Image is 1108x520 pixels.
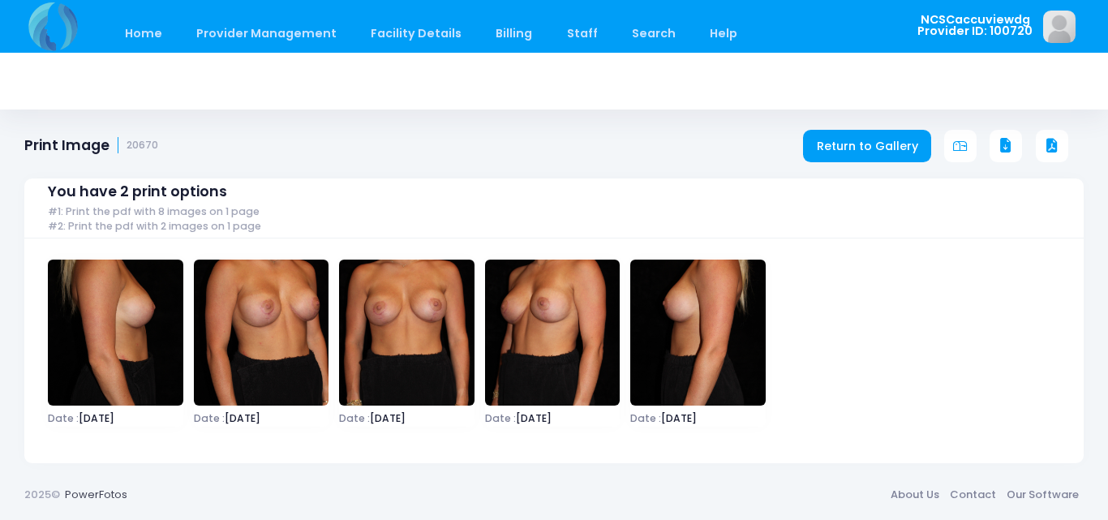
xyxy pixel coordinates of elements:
[339,260,474,406] img: image
[109,15,178,53] a: Home
[24,137,158,154] h1: Print Image
[48,206,260,218] span: #1: Print the pdf with 8 images on 1 page
[65,487,127,502] a: PowerFotos
[630,260,765,406] img: image
[480,15,548,53] a: Billing
[616,15,691,53] a: Search
[355,15,478,53] a: Facility Details
[194,411,225,425] span: Date :
[485,411,516,425] span: Date :
[485,414,620,423] span: [DATE]
[24,487,60,502] span: 2025©
[917,14,1033,37] span: NCSCaccuviewdg Provider ID: 100720
[48,260,183,406] img: image
[180,15,352,53] a: Provider Management
[1001,480,1084,509] a: Our Software
[630,411,661,425] span: Date :
[630,414,765,423] span: [DATE]
[48,411,79,425] span: Date :
[48,221,261,233] span: #2: Print the pdf with 2 images on 1 page
[694,15,754,53] a: Help
[1043,11,1076,43] img: image
[551,15,613,53] a: Staff
[944,480,1001,509] a: Contact
[339,411,370,425] span: Date :
[803,130,931,162] a: Return to Gallery
[339,414,474,423] span: [DATE]
[48,183,227,200] span: You have 2 print options
[48,414,183,423] span: [DATE]
[885,480,944,509] a: About Us
[194,414,329,423] span: [DATE]
[127,140,158,152] small: 20670
[485,260,620,406] img: image
[194,260,329,406] img: image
